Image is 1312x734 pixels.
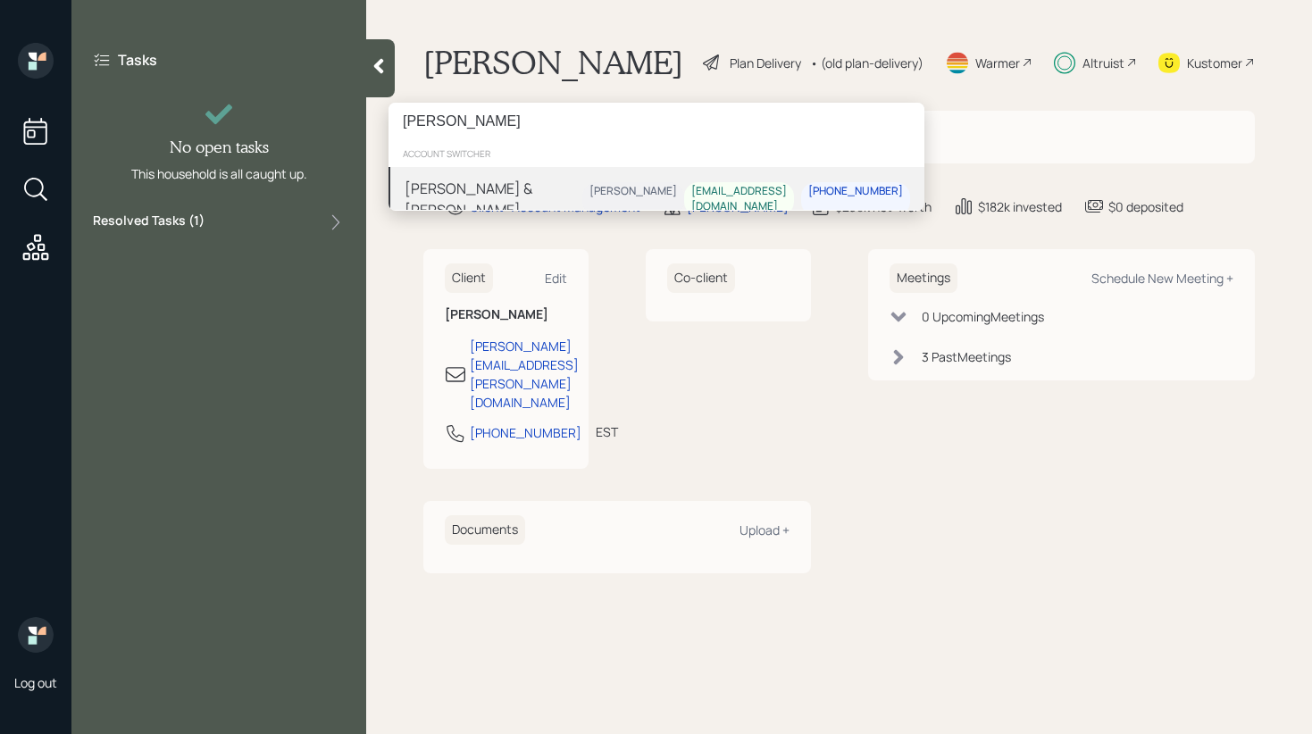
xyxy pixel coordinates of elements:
[589,184,677,199] div: [PERSON_NAME]
[389,103,924,140] input: Type a command or search…
[808,184,903,199] div: [PHONE_NUMBER]
[405,178,582,221] div: [PERSON_NAME] & [PERSON_NAME]
[691,184,787,214] div: [EMAIL_ADDRESS][DOMAIN_NAME]
[389,140,924,167] div: account switcher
